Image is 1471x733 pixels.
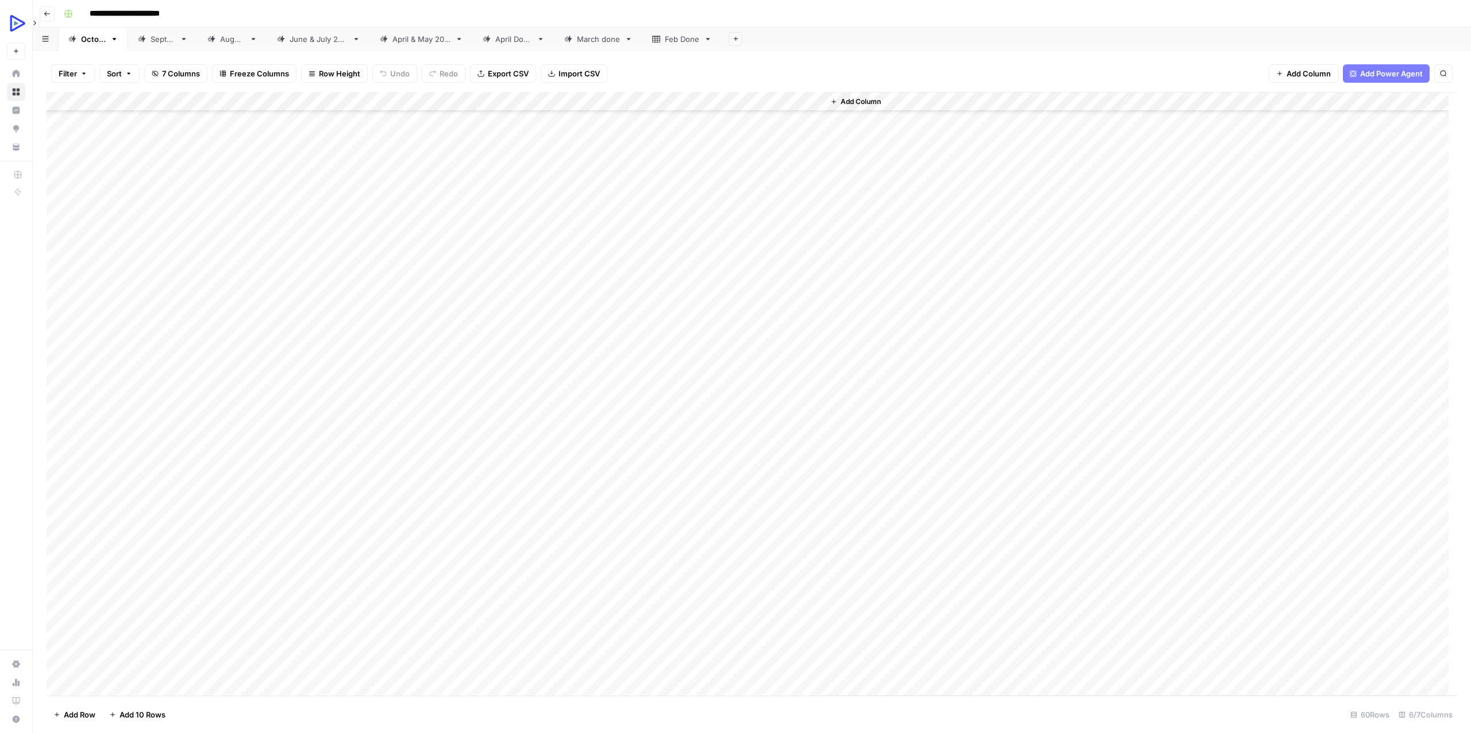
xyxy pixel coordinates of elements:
[47,705,102,724] button: Add Row
[7,692,25,710] a: Learning Hub
[301,64,368,83] button: Row Height
[495,33,532,45] div: April Done
[642,28,722,51] a: Feb Done
[422,64,465,83] button: Redo
[290,33,348,45] div: [DATE] & [DATE]
[64,709,95,720] span: Add Row
[440,68,458,79] span: Redo
[392,33,450,45] div: [DATE] & [DATE]
[390,68,410,79] span: Undo
[319,68,360,79] span: Row Height
[1343,64,1430,83] button: Add Power Agent
[212,64,296,83] button: Freeze Columns
[1360,68,1423,79] span: Add Power Agent
[370,28,473,51] a: [DATE] & [DATE]
[220,33,245,45] div: [DATE]
[7,64,25,83] a: Home
[7,13,28,34] img: OpenReplay Logo
[59,68,77,79] span: Filter
[1394,705,1457,724] div: 6/7 Columns
[107,68,122,79] span: Sort
[7,710,25,728] button: Help + Support
[1269,64,1338,83] button: Add Column
[7,673,25,692] a: Usage
[473,28,554,51] a: April Done
[554,28,642,51] a: March done
[7,83,25,101] a: Browse
[99,64,140,83] button: Sort
[151,33,175,45] div: [DATE]
[7,101,25,119] a: Insights
[841,97,881,107] span: Add Column
[144,64,207,83] button: 7 Columns
[1346,705,1394,724] div: 60 Rows
[51,64,95,83] button: Filter
[7,119,25,138] a: Opportunities
[81,33,106,45] div: [DATE]
[267,28,370,51] a: [DATE] & [DATE]
[128,28,198,51] a: [DATE]
[59,28,128,51] a: [DATE]
[230,68,289,79] span: Freeze Columns
[372,64,417,83] button: Undo
[162,68,200,79] span: 7 Columns
[488,68,529,79] span: Export CSV
[470,64,536,83] button: Export CSV
[198,28,267,51] a: [DATE]
[120,709,165,720] span: Add 10 Rows
[1287,68,1331,79] span: Add Column
[7,9,25,38] button: Workspace: OpenReplay
[7,138,25,156] a: Your Data
[541,64,607,83] button: Import CSV
[559,68,600,79] span: Import CSV
[665,33,699,45] div: Feb Done
[102,705,172,724] button: Add 10 Rows
[7,655,25,673] a: Settings
[577,33,620,45] div: March done
[826,94,885,109] button: Add Column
